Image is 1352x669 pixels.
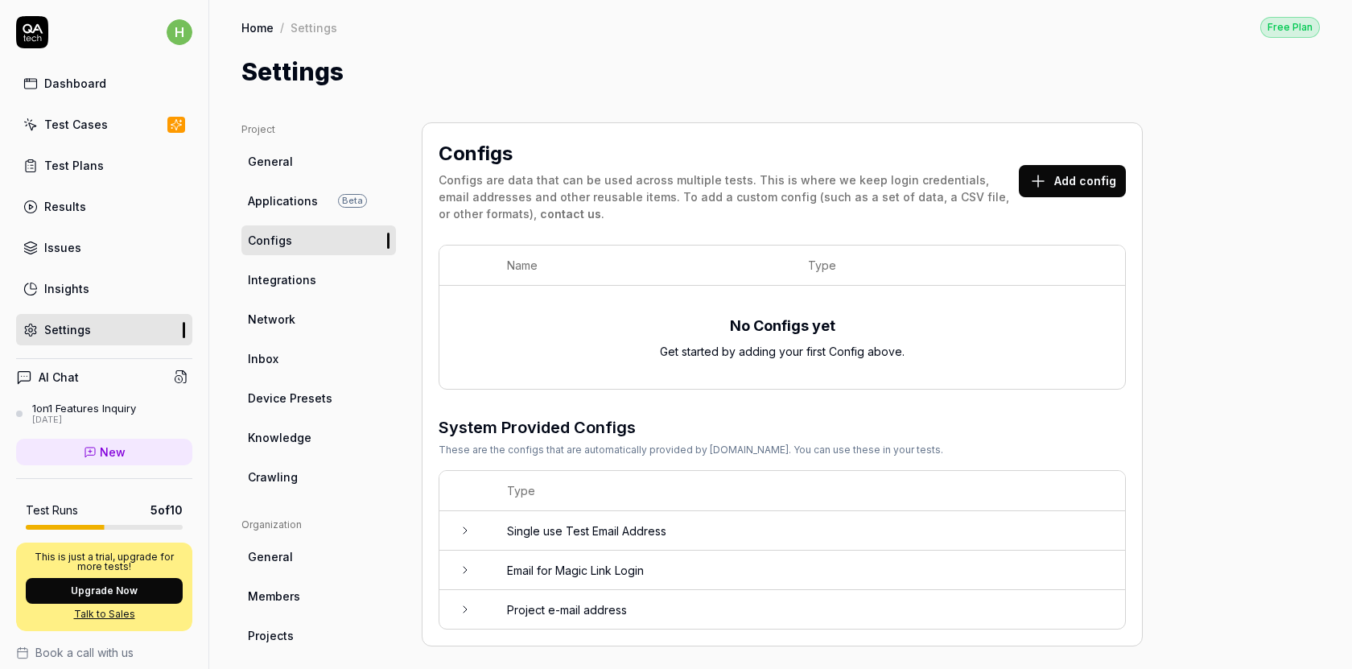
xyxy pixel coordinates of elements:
td: Project e-mail address [491,590,1125,629]
a: Test Cases [16,109,192,140]
a: contact us [540,207,601,221]
div: Issues [44,239,81,256]
th: Type [792,246,1093,286]
div: Results [44,198,86,215]
div: Insights [44,280,89,297]
span: General [248,548,293,565]
a: Issues [16,232,192,263]
a: Configs [241,225,396,255]
span: 5 of 10 [150,502,183,518]
a: Dashboard [16,68,192,99]
a: New [16,439,192,465]
span: New [100,444,126,460]
h2: Configs [439,139,513,168]
div: Test Plans [44,157,104,174]
div: Configs are data that can be used across multiple tests. This is where we keep login credentials,... [439,171,1019,222]
th: Type [491,471,1125,511]
a: Settings [16,314,192,345]
td: Single use Test Email Address [491,511,1125,551]
a: Home [241,19,274,35]
span: Configs [248,232,292,249]
td: Email for Magic Link Login [491,551,1125,590]
a: Device Presets [241,383,396,413]
span: Book a call with us [35,644,134,661]
button: h [167,16,192,48]
button: Free Plan [1260,16,1320,38]
span: Applications [248,192,318,209]
span: Knowledge [248,429,311,446]
a: Talk to Sales [26,607,183,622]
a: Book a call with us [16,644,192,661]
a: Results [16,191,192,222]
span: Projects [248,627,294,644]
div: Free Plan [1260,17,1320,38]
div: These are the configs that are automatically provided by [DOMAIN_NAME]. You can use these in your... [439,443,943,457]
span: Beta [338,194,367,208]
a: Integrations [241,265,396,295]
a: ApplicationsBeta [241,186,396,216]
span: Network [248,311,295,328]
div: Organization [241,518,396,532]
p: This is just a trial, upgrade for more tests! [26,552,183,572]
h3: System Provided Configs [439,415,943,440]
a: Knowledge [241,423,396,452]
a: 1on1 Features Inquiry[DATE] [16,402,192,426]
span: h [167,19,192,45]
div: Settings [44,321,91,338]
div: Settings [291,19,337,35]
a: Inbox [241,344,396,374]
a: Crawling [241,462,396,492]
div: Project [241,122,396,137]
span: Members [248,588,300,605]
div: No Configs yet [730,315,835,337]
div: Test Cases [44,116,108,133]
span: Crawling [248,469,298,485]
div: [DATE] [32,415,136,426]
div: Get started by adding your first Config above. [660,343,905,360]
h4: AI Chat [39,369,79,386]
button: Upgrade Now [26,578,183,604]
a: Members [241,581,396,611]
th: Name [491,246,792,286]
button: Add config [1019,165,1126,197]
div: / [280,19,284,35]
a: Network [241,304,396,334]
a: Insights [16,273,192,304]
div: Dashboard [44,75,106,92]
a: General [241,147,396,176]
span: General [248,153,293,170]
h1: Settings [241,54,344,90]
a: Projects [241,621,396,650]
h5: Test Runs [26,503,78,518]
span: Inbox [248,350,278,367]
span: Device Presets [248,390,332,407]
div: 1on1 Features Inquiry [32,402,136,415]
a: Test Plans [16,150,192,181]
a: General [241,542,396,572]
span: Integrations [248,271,316,288]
